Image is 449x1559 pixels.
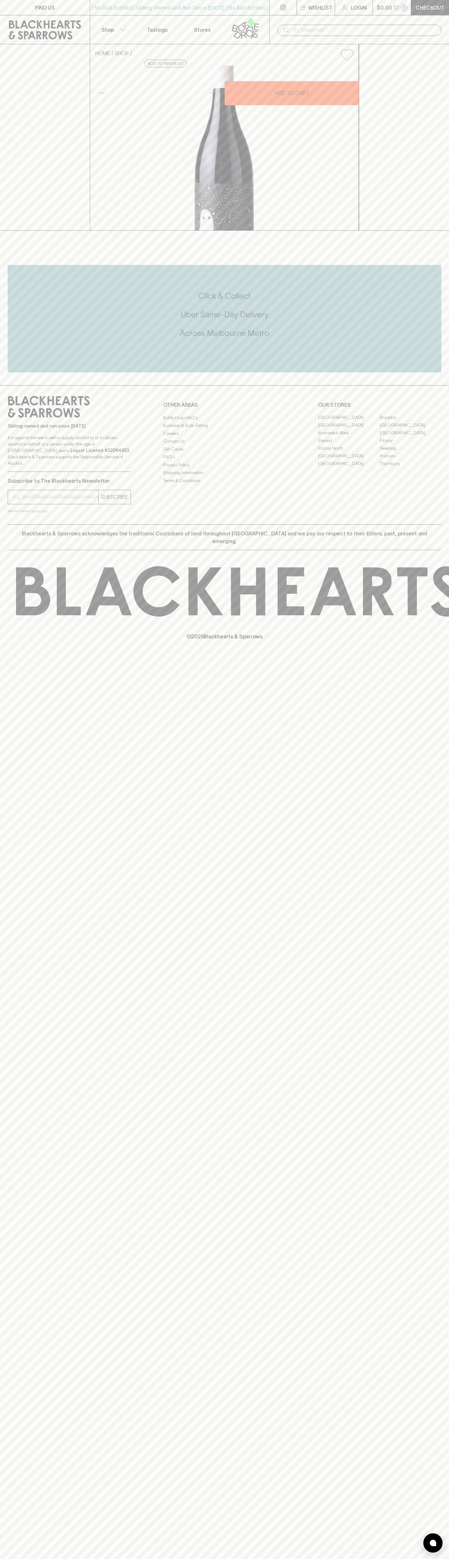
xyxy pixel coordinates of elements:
a: Thornbury [380,460,441,468]
p: It is against the law to sell or supply alcohol to, or to obtain alcohol on behalf of a person un... [8,434,131,466]
a: Gift Cards [163,445,286,453]
a: Braddon [380,414,441,422]
a: Business & Bulk Gifting [163,422,286,430]
a: Geelong [380,445,441,452]
a: Elwood [318,437,380,445]
div: Call to action block [8,265,441,372]
p: Wishlist [308,4,332,12]
img: 35192.png [90,66,358,230]
a: Terms & Conditions [163,477,286,484]
button: Add to wishlist [144,60,186,67]
a: [GEOGRAPHIC_DATA] [318,452,380,460]
p: OUR STORES [318,401,441,409]
a: Bottle Drop FAQ's [163,414,286,422]
a: Privacy Policy [163,461,286,469]
h5: Uber Same-Day Delivery [8,309,441,320]
a: HOME [95,50,110,56]
p: We will never spam you [8,508,131,514]
h5: Across Melbourne Metro [8,328,441,338]
p: Blackhearts & Sparrows acknowledges the traditional Custodians of land throughout [GEOGRAPHIC_DAT... [13,530,436,545]
a: [GEOGRAPHIC_DATA] [380,422,441,429]
a: Fitzroy North [318,445,380,452]
a: SHOP [115,50,129,56]
a: [GEOGRAPHIC_DATA] [318,460,380,468]
a: Contact Us [163,438,286,445]
a: [GEOGRAPHIC_DATA] [380,429,441,437]
a: FAQ's [163,453,286,461]
p: Tastings [147,26,168,34]
input: e.g. jane@blackheartsandsparrows.com.au [13,492,98,502]
strong: Liquor License #32064953 [70,448,129,453]
p: Stores [194,26,211,34]
p: $0.00 [377,4,392,12]
a: Brunswick West [318,429,380,437]
a: [GEOGRAPHIC_DATA] [318,422,380,429]
p: Sibling owned and run since [DATE] [8,423,131,429]
p: OTHER AREAS [163,401,286,409]
a: Prahran [380,452,441,460]
a: [GEOGRAPHIC_DATA] [318,414,380,422]
input: Try "Pinot noir" [293,25,436,35]
img: bubble-icon [430,1540,436,1546]
p: 0 [403,6,405,9]
button: SUBSCRIBE [99,490,131,504]
p: ADD TO CART [275,89,309,97]
a: Shipping Information [163,469,286,477]
a: Fitzroy [380,437,441,445]
h5: Click & Collect [8,291,441,301]
a: Tastings [135,15,180,44]
p: SUBSCRIBE [101,493,128,501]
p: Login [351,4,367,12]
p: Checkout [416,4,445,12]
button: ADD TO CART [225,81,359,105]
p: FIND US [35,4,55,12]
p: Shop [101,26,114,34]
button: Add to wishlist [338,47,356,63]
button: Shop [90,15,135,44]
a: Stores [180,15,225,44]
p: Subscribe to The Blackhearts Newsletter [8,477,131,485]
a: Careers [163,430,286,437]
